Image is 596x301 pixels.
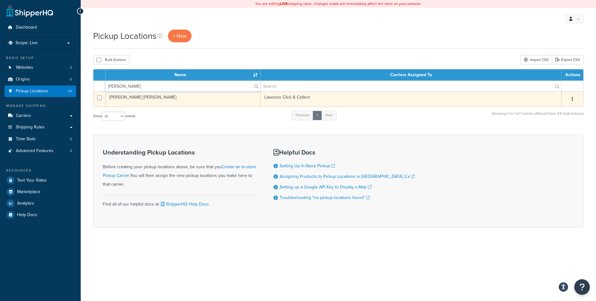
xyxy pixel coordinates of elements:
span: Time Slots [16,137,36,142]
a: Time Slots 0 [5,133,76,145]
b: LIVE [280,1,288,7]
span: Scope: Live [16,40,38,46]
th: Actions [562,69,583,81]
div: Basic Setup [5,55,76,61]
a: Analytics [5,198,76,209]
span: Websites [16,65,33,70]
h3: Helpful Docs [273,149,415,156]
a: Websites 5 [5,62,76,73]
a: Next [321,111,336,120]
a: Marketplace [5,186,76,197]
a: Setting up a Google API Key to Display a Map [280,184,372,190]
a: Origins 6 [5,74,76,85]
span: 34 [68,89,72,94]
button: Bulk Actions [93,55,129,64]
span: Shipping Rules [16,125,45,130]
a: ShipperHQ Help Docs [160,201,209,207]
li: Time Slots [5,133,76,145]
div: Showing 1 to 1 of 1 entries (filtered from 34 total entries) [492,110,584,123]
span: Pickup Locations [16,89,48,94]
span: + New [173,32,187,39]
li: Pickup Locations [5,86,76,97]
a: 1 [313,111,322,120]
th: Name : activate to sort column ascending [106,69,261,81]
span: Analytics [17,201,34,206]
span: Dashboard [16,25,37,30]
th: Carriers Assigned To [261,69,562,81]
button: Open Resource Center [574,279,590,295]
span: 6 [70,77,72,82]
span: Marketplace [17,189,40,195]
a: Pickup Locations 34 [5,86,76,97]
input: Search [106,81,260,91]
span: Origins [16,77,30,82]
a: + New [168,30,192,42]
a: Assigning Products to Pickup Locations in [GEOGRAPHIC_DATA] 2.x [280,173,415,180]
span: 5 [70,65,72,70]
a: Carriers [5,110,76,122]
td: Lawsons Click & Collect [261,91,562,107]
div: Find all of our helpful docs at: [103,195,258,209]
span: Help Docs [17,212,37,218]
a: Advanced Features 4 [5,145,76,157]
div: Import CSV [520,55,552,64]
div: Manage Shipping [5,103,76,109]
li: Origins [5,74,76,85]
a: Test Your Rates [5,175,76,186]
a: Previous [291,111,313,120]
a: Troubleshooting "no pickup locations found" [280,194,370,201]
div: Before creating your pickup locations above, be sure that you You will then assign the new pickup... [103,149,258,189]
span: Test Your Rates [17,178,47,183]
a: Export CSV [552,55,584,64]
span: Carriers [16,113,31,118]
td: [PERSON_NAME] [PERSON_NAME] [106,91,261,107]
a: Dashboard [5,22,76,33]
span: 0 [70,137,72,142]
span: Advanced Features [16,148,53,154]
label: Show entries [93,112,135,121]
li: Advanced Features [5,145,76,157]
a: ShipperHQ Home [7,5,53,17]
a: Help Docs [5,209,76,220]
a: Shipping Rules [5,122,76,133]
a: Setting Up In-Store Pickup [280,163,335,169]
span: 4 [70,148,72,154]
li: Websites [5,62,76,73]
div: Resources [5,168,76,173]
select: Showentries [102,112,125,121]
h1: Pickup Locations [93,30,156,42]
h3: Understanding Pickup Locations [103,149,258,156]
input: Search [261,81,561,91]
